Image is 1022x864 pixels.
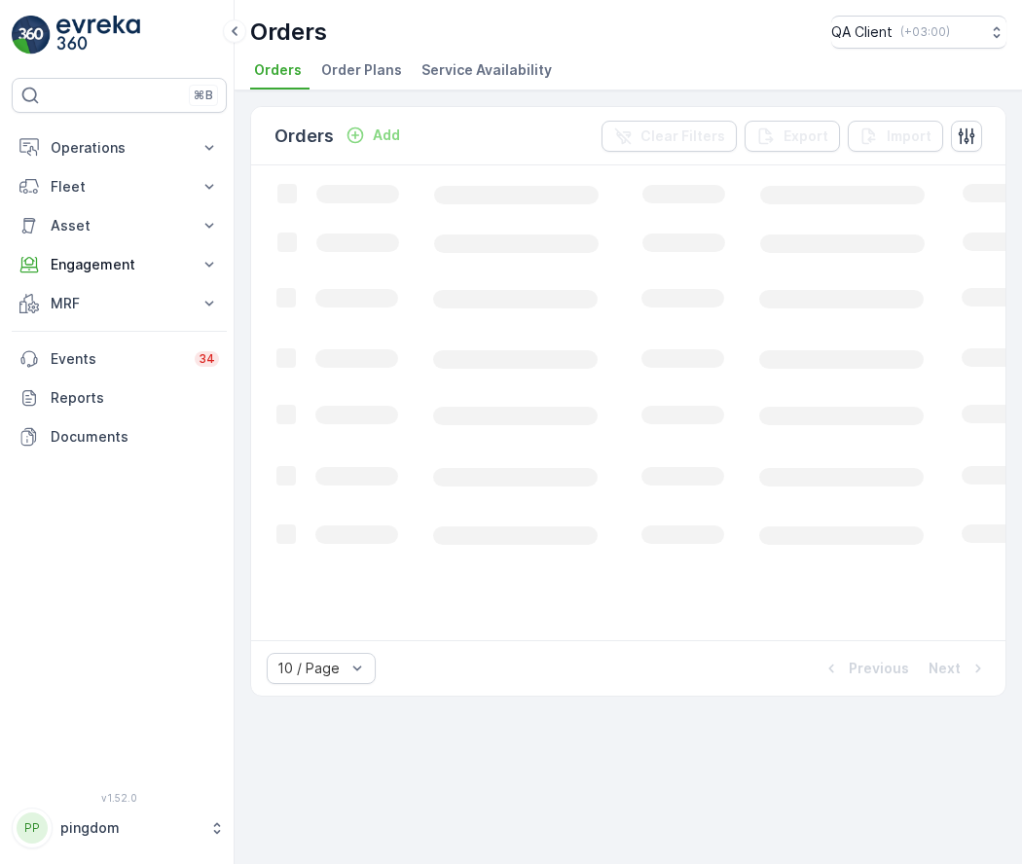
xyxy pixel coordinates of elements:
[254,60,302,80] span: Orders
[900,24,950,40] p: ( +03:00 )
[831,22,893,42] p: QA Client
[51,427,219,447] p: Documents
[56,16,140,54] img: logo_light-DOdMpM7g.png
[60,818,200,838] p: pingdom
[51,216,188,235] p: Asset
[784,126,828,146] p: Export
[51,349,183,369] p: Events
[51,177,188,197] p: Fleet
[12,128,227,167] button: Operations
[12,417,227,456] a: Documents
[51,294,188,313] p: MRF
[17,812,48,844] div: PP
[640,126,725,146] p: Clear Filters
[250,17,327,48] p: Orders
[338,124,408,147] button: Add
[849,659,909,678] p: Previous
[51,138,188,158] p: Operations
[51,255,188,274] p: Engagement
[820,657,911,680] button: Previous
[929,659,961,678] p: Next
[12,167,227,206] button: Fleet
[12,16,51,54] img: logo
[602,121,737,152] button: Clear Filters
[745,121,840,152] button: Export
[194,88,213,103] p: ⌘B
[12,284,227,323] button: MRF
[51,388,219,408] p: Reports
[12,792,227,804] span: v 1.52.0
[12,378,227,417] a: Reports
[831,16,1006,49] button: QA Client(+03:00)
[199,351,215,367] p: 34
[12,340,227,378] a: Events34
[12,245,227,284] button: Engagement
[887,126,931,146] p: Import
[321,60,402,80] span: Order Plans
[373,126,400,145] p: Add
[848,121,943,152] button: Import
[12,808,227,848] button: PPpingdom
[274,123,334,150] p: Orders
[12,206,227,245] button: Asset
[927,657,990,680] button: Next
[421,60,552,80] span: Service Availability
